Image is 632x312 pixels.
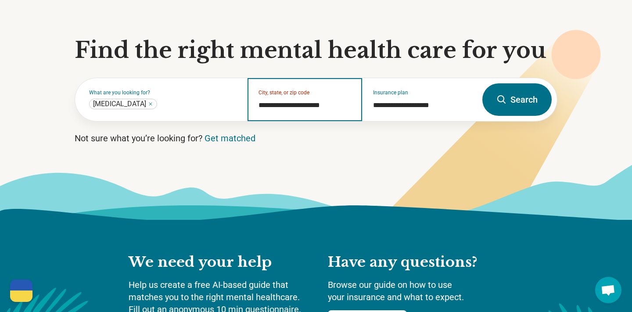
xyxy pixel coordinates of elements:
button: Search [482,83,552,116]
button: Narcissistic Personality [148,101,153,107]
h2: Have any questions? [328,253,503,272]
div: Open chat [595,277,621,303]
a: Get matched [205,133,255,143]
h1: Find the right mental health care for you [75,37,557,64]
h2: We need your help [129,253,310,272]
p: Not sure what you’re looking for? [75,132,557,144]
span: [MEDICAL_DATA] [93,100,146,108]
label: What are you looking for? [89,90,237,95]
p: Browse our guide on how to use your insurance and what to expect. [328,279,503,303]
div: Narcissistic Personality [89,99,157,109]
